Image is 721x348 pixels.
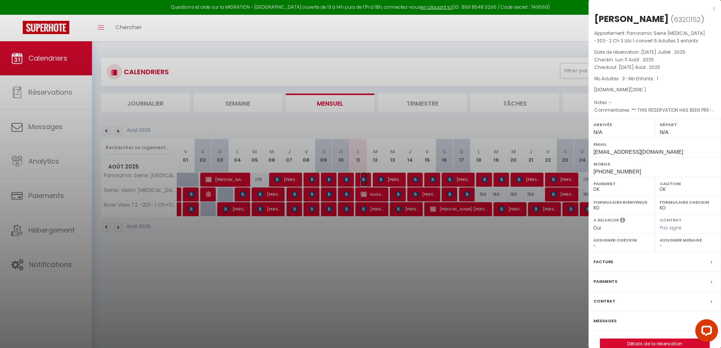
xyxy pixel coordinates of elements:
label: Arrivée [593,121,650,128]
p: Notes : [594,99,715,106]
label: Messages [593,317,617,325]
div: [PERSON_NAME] [594,13,669,25]
span: Nb Enfants : 1 [629,75,658,82]
span: [DATE] Août . 2025 [619,64,660,70]
span: - [609,99,612,106]
label: Assigner Checkin [593,236,650,244]
label: Mobile [593,160,716,168]
span: N/A [593,129,602,135]
label: Contrat [593,297,615,305]
p: Checkin : [594,56,715,64]
span: [PHONE_NUMBER] [593,169,641,175]
div: [DOMAIN_NAME] [594,86,715,94]
label: Assigner Menage [660,236,716,244]
p: Appartement : [594,30,715,45]
label: Formulaire Bienvenue [593,198,650,206]
span: N/A [660,129,668,135]
span: ( € ) [630,86,646,93]
span: 210 [632,86,639,93]
div: x [589,4,715,13]
span: Nb Adultes : 3 - [594,75,658,82]
span: Panoramic Seine [MEDICAL_DATA] -202- 2 Ch 3 Lits 1 convert 6 Adultes 2 enfants [594,30,705,44]
label: A relancer [593,217,619,223]
iframe: LiveChat chat widget [689,316,721,348]
p: Checkout : [594,64,715,71]
span: Lun 11 Août . 2025 [615,56,654,63]
label: Paiements [593,278,617,286]
span: [EMAIL_ADDRESS][DOMAIN_NAME] [593,149,683,155]
span: 6320152 [674,15,701,24]
i: Sélectionner OUI si vous souhaiter envoyer les séquences de messages post-checkout [620,217,625,225]
label: Caution [660,180,716,187]
span: [DATE] Juillet . 2025 [641,49,685,55]
label: Contrat [660,217,682,222]
p: Date de réservation : [594,48,715,56]
label: Facture [593,258,613,266]
label: Formulaire Checkin [660,198,716,206]
span: Pas signé [660,225,682,231]
label: Paiement [593,180,650,187]
p: Commentaires : [594,106,715,114]
label: Départ [660,121,716,128]
span: ( ) [671,14,704,25]
label: Email [593,140,716,148]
